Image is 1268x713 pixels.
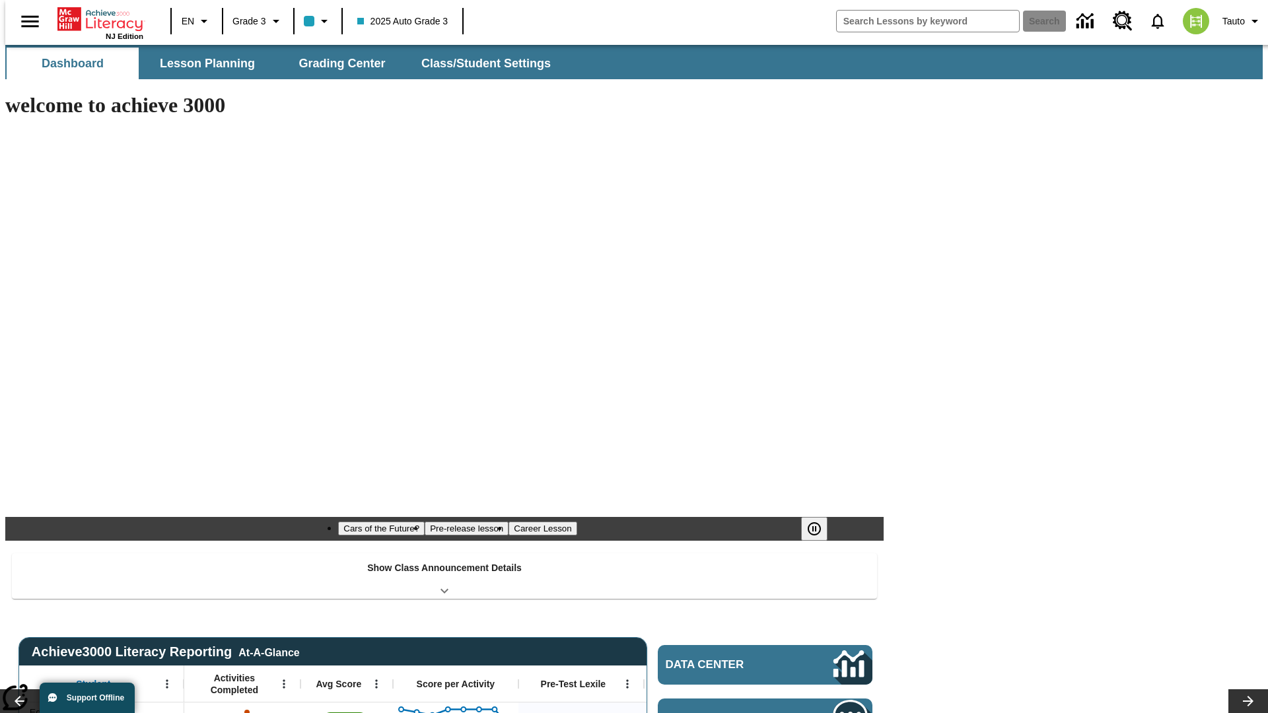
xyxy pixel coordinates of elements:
img: avatar image [1183,8,1209,34]
span: Grade 3 [232,15,266,28]
span: Tauto [1222,15,1245,28]
span: Data Center [666,658,789,671]
span: EN [182,15,194,28]
button: Lesson Planning [141,48,273,79]
button: Class/Student Settings [411,48,561,79]
button: Grade: Grade 3, Select a grade [227,9,289,33]
span: Support Offline [67,693,124,702]
button: Pause [801,517,828,541]
button: Class color is light blue. Change class color [299,9,337,33]
button: Open Menu [157,674,177,694]
button: Grading Center [276,48,408,79]
button: Open side menu [11,2,50,41]
button: Profile/Settings [1217,9,1268,33]
a: Home [57,6,143,32]
h1: welcome to achieve 3000 [5,93,884,118]
input: search field [837,11,1019,32]
a: Data Center [1069,3,1105,40]
a: Data Center [658,645,872,685]
span: Activities Completed [191,672,278,696]
div: SubNavbar [5,45,1263,79]
button: Slide 2 Pre-release lesson [425,522,509,535]
button: Select a new avatar [1175,4,1217,38]
span: 2025 Auto Grade 3 [357,15,448,28]
span: Pre-Test Lexile [541,678,606,690]
div: Home [57,5,143,40]
p: Show Class Announcement Details [367,561,522,575]
button: Dashboard [7,48,139,79]
div: Show Class Announcement Details [12,553,877,599]
button: Slide 1 Cars of the Future? [338,522,425,535]
span: NJ Edition [106,32,143,40]
button: Slide 3 Career Lesson [509,522,577,535]
a: Resource Center, Will open in new tab [1105,3,1141,39]
button: Lesson carousel, Next [1228,689,1268,713]
span: Score per Activity [417,678,495,690]
button: Support Offline [40,683,135,713]
button: Open Menu [367,674,386,694]
span: Achieve3000 Literacy Reporting [32,644,300,660]
a: Notifications [1141,4,1175,38]
div: SubNavbar [5,48,563,79]
button: Language: EN, Select a language [176,9,218,33]
button: Open Menu [274,674,294,694]
span: Student [76,678,110,690]
span: Avg Score [316,678,361,690]
div: At-A-Glance [238,644,299,659]
div: Pause [801,517,841,541]
button: Open Menu [617,674,637,694]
